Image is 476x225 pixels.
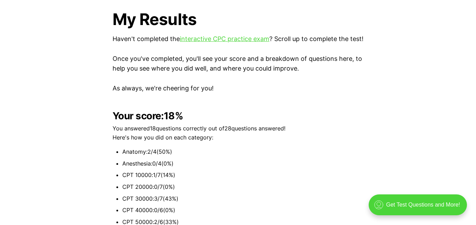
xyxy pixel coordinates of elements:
p: You answered 18 questions correctly out of 28 questions answered! [113,124,363,133]
p: As always, we're cheering for you! [113,83,363,94]
iframe: portal-trigger [363,191,476,225]
b: 18 % [164,110,183,122]
li: Anesthesia : 0 / 4 ( 0 %) [122,159,363,168]
p: Once you've completed, you'll see your score and a breakdown of questions here, to help you see w... [113,54,363,74]
li: CPT 30000 : 3 / 7 ( 43 %) [122,194,363,203]
li: CPT 40000 : 0 / 6 ( 0 %) [122,206,363,215]
li: CPT 20000 : 0 / 7 ( 0 %) [122,183,363,192]
a: interactive CPC practice exam [180,35,269,42]
li: CPT 10000 : 1 / 7 ( 14 %) [122,171,363,180]
h2: Your score: [113,110,363,121]
h1: My Results [113,10,363,29]
p: Here's how you did on each category: [113,133,363,142]
p: Haven't completed the ? Scroll up to complete the test! [113,34,363,44]
li: Anatomy : 2 / 4 ( 50 %) [122,147,363,156]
